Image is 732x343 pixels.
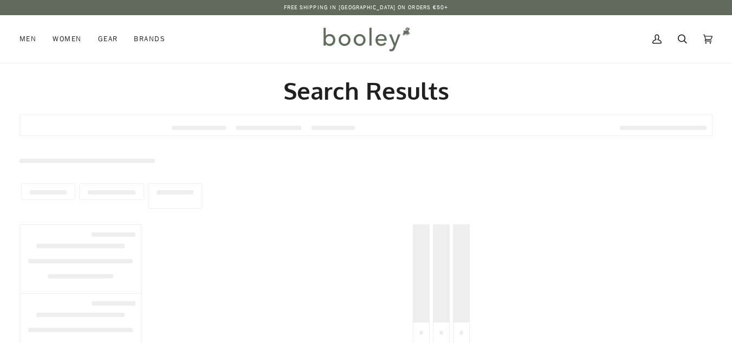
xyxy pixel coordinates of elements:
a: Men [20,15,44,63]
p: Free Shipping in [GEOGRAPHIC_DATA] on Orders €50+ [284,3,449,12]
span: Women [53,34,81,44]
img: Booley [319,23,413,55]
span: Brands [134,34,165,44]
a: Women [44,15,89,63]
span: Gear [98,34,118,44]
a: Gear [90,15,126,63]
span: Men [20,34,36,44]
a: Brands [126,15,173,63]
h2: Search Results [20,76,712,106]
